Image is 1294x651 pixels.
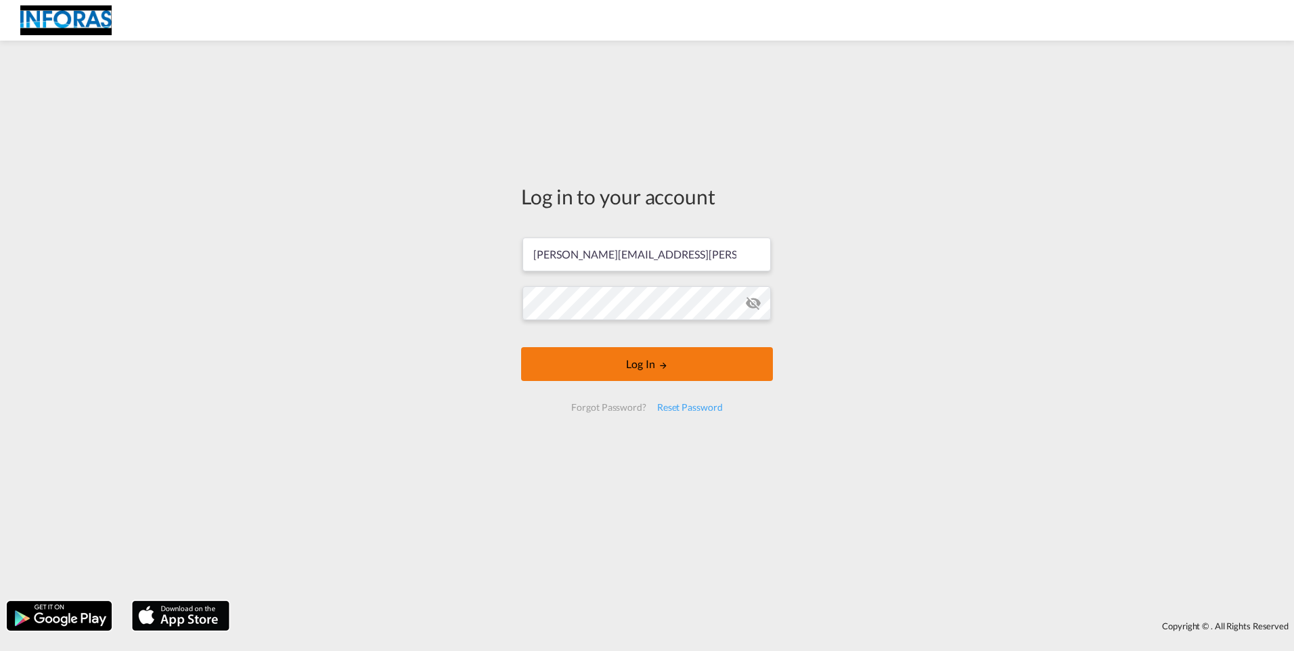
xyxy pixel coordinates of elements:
img: eff75c7098ee11eeb65dd1c63e392380.jpg [20,5,112,36]
div: Forgot Password? [566,395,651,420]
md-icon: icon-eye-off [745,295,761,311]
img: apple.png [131,600,231,632]
img: google.png [5,600,113,632]
button: LOGIN [521,347,773,381]
div: Reset Password [652,395,728,420]
input: Enter email/phone number [522,238,771,271]
div: Log in to your account [521,182,773,210]
div: Copyright © . All Rights Reserved [236,614,1294,637]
